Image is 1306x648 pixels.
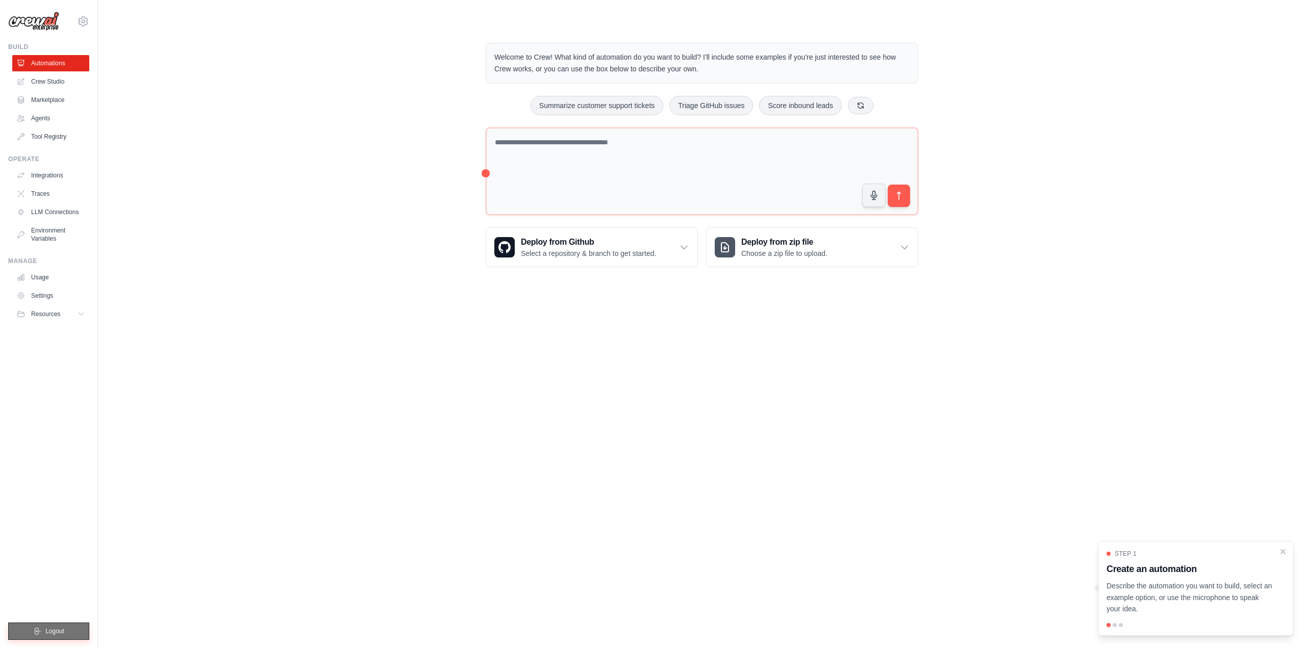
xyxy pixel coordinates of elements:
[12,306,89,322] button: Resources
[741,248,827,258] p: Choose a zip file to upload.
[8,155,89,163] div: Operate
[12,92,89,108] a: Marketplace
[1279,548,1287,556] button: Close walkthrough
[12,186,89,202] a: Traces
[741,236,827,248] h3: Deploy from zip file
[12,73,89,90] a: Crew Studio
[1107,580,1273,615] p: Describe the automation you want to build, select an example option, or use the microphone to spe...
[8,257,89,265] div: Manage
[669,96,753,115] button: Triage GitHub issues
[12,204,89,220] a: LLM Connections
[521,248,656,258] p: Select a repository & branch to get started.
[1115,550,1137,558] span: Step 1
[8,43,89,51] div: Build
[531,96,663,115] button: Summarize customer support tickets
[12,128,89,145] a: Tool Registry
[1255,599,1306,648] iframe: Chat Widget
[12,110,89,126] a: Agents
[31,310,60,318] span: Resources
[45,627,64,635] span: Logout
[12,288,89,304] a: Settings
[494,51,910,75] p: Welcome to Crew! What kind of automation do you want to build? I'll include some examples if you'...
[8,12,59,31] img: Logo
[12,55,89,71] a: Automations
[8,623,89,640] button: Logout
[1107,562,1273,576] h3: Create an automation
[521,236,656,248] h3: Deploy from Github
[12,269,89,286] a: Usage
[759,96,842,115] button: Score inbound leads
[12,167,89,184] a: Integrations
[12,222,89,247] a: Environment Variables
